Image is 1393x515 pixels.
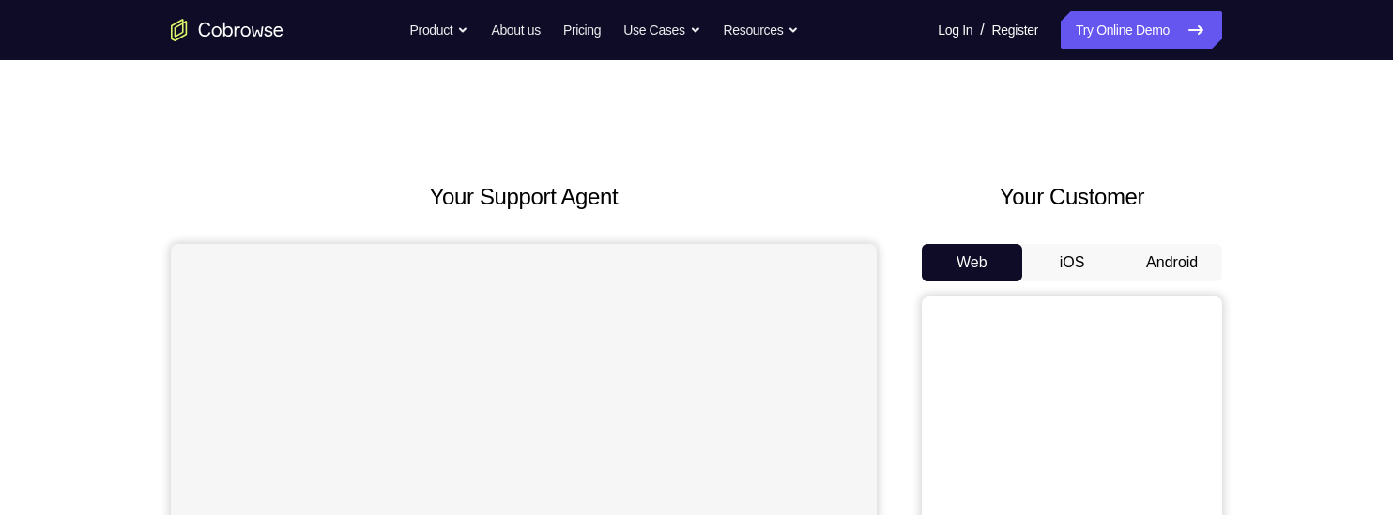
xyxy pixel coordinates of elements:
[563,11,601,49] a: Pricing
[171,180,877,214] h2: Your Support Agent
[980,19,984,41] span: /
[992,11,1038,49] a: Register
[938,11,972,49] a: Log In
[724,11,800,49] button: Resources
[1122,244,1222,281] button: Android
[922,180,1222,214] h2: Your Customer
[1061,11,1222,49] a: Try Online Demo
[410,11,469,49] button: Product
[922,244,1022,281] button: Web
[491,11,540,49] a: About us
[1022,244,1123,281] button: iOS
[171,19,283,41] a: Go to the home page
[623,11,700,49] button: Use Cases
